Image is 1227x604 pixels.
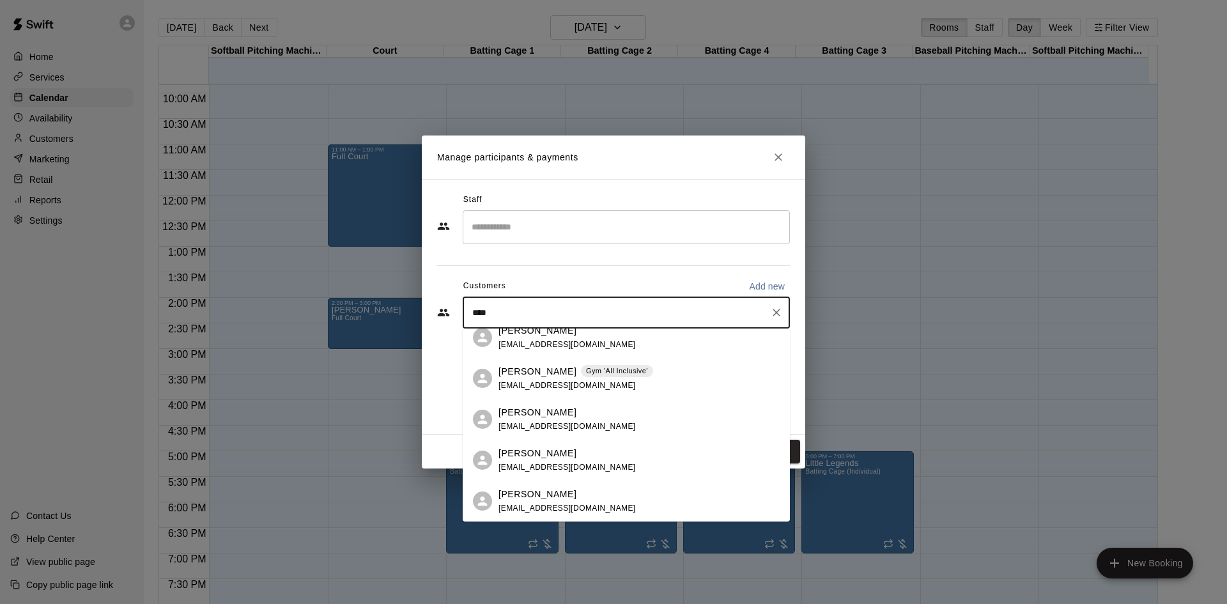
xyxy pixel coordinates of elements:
span: [EMAIL_ADDRESS][DOMAIN_NAME] [498,340,636,349]
span: [EMAIL_ADDRESS][DOMAIN_NAME] [498,504,636,513]
svg: Staff [437,220,450,233]
p: Manage participants & payments [437,151,578,164]
div: Heather Griffith [473,369,492,388]
div: Travis Sutherland [473,328,492,347]
p: Gym 'All Inclusive' [586,366,648,376]
span: [EMAIL_ADDRESS][DOMAIN_NAME] [498,381,636,390]
span: Staff [463,190,482,210]
span: [EMAIL_ADDRESS][DOMAIN_NAME] [498,463,636,472]
svg: Customers [437,306,450,319]
div: Kaylani Perese [473,451,492,470]
div: Luisa Perese [473,492,492,511]
p: [PERSON_NAME] [498,447,576,460]
p: [PERSON_NAME] [498,324,576,337]
div: Start typing to search customers... [463,297,790,329]
button: Clear [768,304,785,321]
div: Search staff [463,210,790,244]
span: Customers [463,276,506,297]
p: [PERSON_NAME] [498,406,576,419]
p: [PERSON_NAME] [498,488,576,501]
div: Molly Mather [473,410,492,429]
button: Close [767,146,790,169]
p: [PERSON_NAME] [498,365,576,378]
span: [EMAIL_ADDRESS][DOMAIN_NAME] [498,422,636,431]
button: Add new [744,276,790,297]
p: Add new [749,280,785,293]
